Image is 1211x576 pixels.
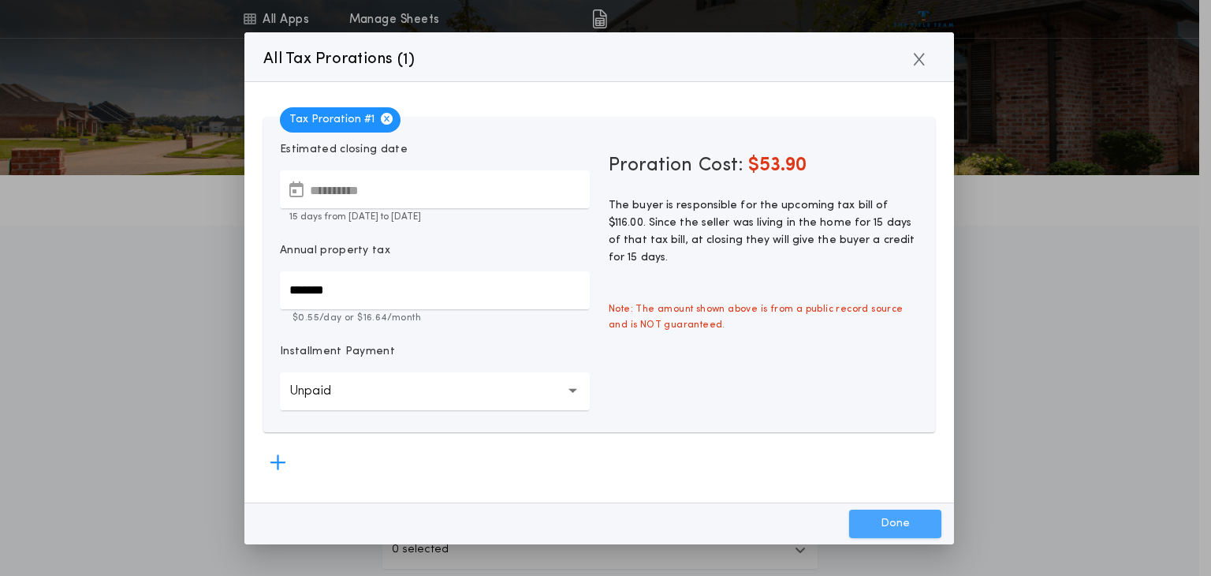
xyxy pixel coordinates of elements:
span: Note: The amount shown above is from a public record source and is NOT guaranteed. [599,292,928,342]
p: All Tax Prorations ( ) [263,47,415,72]
span: The buyer is responsible for the upcoming tax bill of $116.00. Since the seller was living in the... [609,200,915,264]
input: Annual property tax [280,271,590,309]
p: Unpaid [289,382,356,401]
button: Done [849,510,941,538]
p: Annual property tax [280,243,390,259]
p: Installment Payment [280,344,395,360]
p: Estimated closing date [280,142,590,158]
button: Unpaid [280,372,590,410]
p: 15 days from [DATE] to [DATE] [280,210,590,224]
span: Tax Proration # 1 [280,107,401,133]
p: $0.55 /day or $16.64 /month [280,311,590,325]
span: Proration [609,153,692,178]
span: 1 [403,52,408,68]
span: Cost: [699,156,743,175]
span: $53.90 [748,156,807,175]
